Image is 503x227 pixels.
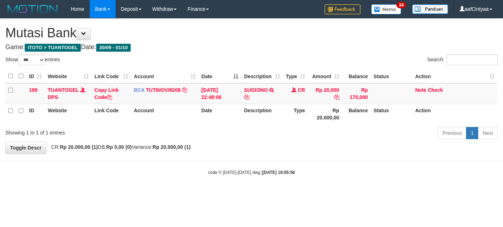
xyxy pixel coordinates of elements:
[466,127,478,139] a: 1
[182,87,187,93] a: Copy TUTINOVI9208 to clipboard
[5,44,498,51] h4: Game: Date:
[283,104,308,124] th: Type
[308,83,342,104] td: Rp 20,000
[45,83,92,104] td: DPS
[298,87,305,93] span: CR
[244,94,249,100] a: Copy SUGIONO to clipboard
[371,69,413,83] th: Status
[412,69,498,83] th: Action: activate to sort column ascending
[428,87,443,93] a: Check
[96,44,131,52] span: 30/09 - 01/10
[412,104,498,124] th: Action
[94,87,119,100] a: Copy Link Code
[342,69,371,83] th: Balance
[371,4,401,14] img: Button%20Memo.svg
[415,87,426,93] a: Note
[106,144,132,150] strong: Rp 0,00 (0)
[262,170,295,175] strong: [DATE] 19:05:56
[427,55,498,65] label: Search:
[29,87,37,93] span: 199
[447,55,498,65] input: Search:
[308,104,342,124] th: Rp 20.000,00
[5,4,60,14] img: MOTION_logo.png
[199,83,241,104] td: [DATE] 22:48:06
[244,87,268,93] a: SUGIONO
[241,104,283,124] th: Description
[26,69,45,83] th: ID: activate to sort column ascending
[92,69,131,83] th: Link Code: activate to sort column ascending
[92,104,131,124] th: Link Code
[438,127,466,139] a: Previous
[342,104,371,124] th: Balance
[342,83,371,104] td: Rp 170,000
[5,55,60,65] label: Show entries
[45,104,92,124] th: Website
[131,104,199,124] th: Account
[371,104,413,124] th: Status
[5,126,204,136] div: Showing 1 to 1 of 1 entries
[26,104,45,124] th: ID
[308,69,342,83] th: Amount: activate to sort column ascending
[5,26,498,40] h1: Mutasi Bank
[334,94,339,100] a: Copy Rp 20,000 to clipboard
[134,87,145,93] span: BCA
[412,4,448,14] img: panduan.png
[478,127,498,139] a: Next
[208,170,295,175] small: code © [DATE]-[DATE] dwg |
[396,2,406,8] span: 34
[199,69,241,83] th: Date: activate to sort column descending
[153,144,191,150] strong: Rp 20.000,00 (1)
[48,144,191,150] span: CR: DB: Variance:
[60,144,98,150] strong: Rp 20.000,00 (1)
[25,44,81,52] span: ITOTO > TUANTOGEL
[241,69,283,83] th: Description: activate to sort column ascending
[5,142,46,154] a: Toggle Descr
[146,87,181,93] a: TUTINOVI9208
[45,69,92,83] th: Website: activate to sort column ascending
[48,87,79,93] a: TUANTOGEL
[283,69,308,83] th: Type: activate to sort column ascending
[131,69,199,83] th: Account: activate to sort column ascending
[18,55,45,65] select: Showentries
[325,4,360,14] img: Feedback.jpg
[199,104,241,124] th: Date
